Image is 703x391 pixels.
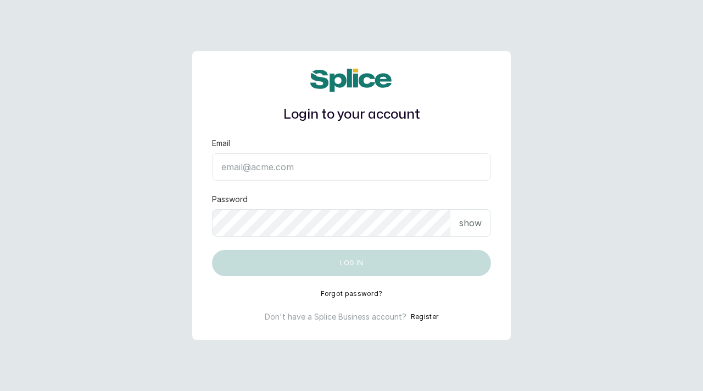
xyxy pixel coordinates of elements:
[212,250,491,276] button: Log in
[321,289,383,298] button: Forgot password?
[212,153,491,181] input: email@acme.com
[212,105,491,125] h1: Login to your account
[459,216,482,230] p: show
[411,311,438,322] button: Register
[212,138,230,149] label: Email
[212,194,248,205] label: Password
[265,311,406,322] p: Don't have a Splice Business account?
